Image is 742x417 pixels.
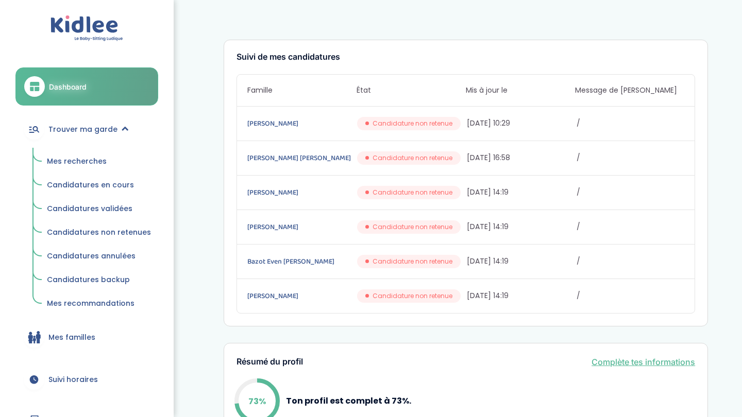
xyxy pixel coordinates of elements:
[286,394,411,407] p: Ton profil est complet à 73%.
[467,187,575,198] span: [DATE] 14:19
[237,357,303,367] h3: Résumé du profil
[247,152,355,164] a: [PERSON_NAME] [PERSON_NAME]
[575,85,684,96] span: Message de [PERSON_NAME]
[247,221,355,233] a: [PERSON_NAME]
[15,67,158,106] a: Dashboard
[577,152,684,163] span: /
[467,118,575,129] span: [DATE] 10:29
[40,247,158,266] a: Candidatures annulées
[577,187,684,198] span: /
[40,176,158,195] a: Candidatures en cours
[47,227,151,237] span: Candidatures non retenues
[247,187,355,198] a: [PERSON_NAME]
[577,221,684,232] span: /
[373,188,452,197] span: Candidature non retenue
[40,270,158,290] a: Candidatures backup
[48,374,98,385] span: Suivi horaires
[248,394,266,407] p: 73%
[467,152,575,163] span: [DATE] 16:58
[47,251,136,261] span: Candidatures annulées
[592,356,695,368] a: Complète tes informations
[47,180,134,190] span: Candidatures en cours
[373,153,452,163] span: Candidature non retenue
[373,257,452,266] span: Candidature non retenue
[577,256,684,267] span: /
[40,294,158,314] a: Mes recommandations
[467,256,575,267] span: [DATE] 14:19
[15,361,158,398] a: Suivi horaires
[247,118,355,129] a: [PERSON_NAME]
[247,290,355,302] a: [PERSON_NAME]
[48,124,117,135] span: Trouver ma garde
[466,85,575,96] span: Mis à jour le
[47,298,134,308] span: Mes recommandations
[247,256,355,267] a: Bazot Even [PERSON_NAME]
[577,290,684,301] span: /
[373,119,452,128] span: Candidature non retenue
[40,152,158,171] a: Mes recherches
[48,332,95,343] span: Mes familles
[47,203,132,214] span: Candidatures validées
[577,118,684,129] span: /
[467,290,575,301] span: [DATE] 14:19
[15,111,158,148] a: Trouver ma garde
[247,85,357,96] span: Famille
[47,156,107,166] span: Mes recherches
[49,81,87,92] span: Dashboard
[237,53,695,62] h3: Suivi de mes candidatures
[373,222,452,232] span: Candidature non retenue
[357,85,466,96] span: État
[467,221,575,232] span: [DATE] 14:19
[50,15,123,42] img: logo.svg
[40,223,158,242] a: Candidatures non retenues
[15,319,158,356] a: Mes familles
[40,199,158,219] a: Candidatures validées
[373,291,452,301] span: Candidature non retenue
[47,274,130,285] span: Candidatures backup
